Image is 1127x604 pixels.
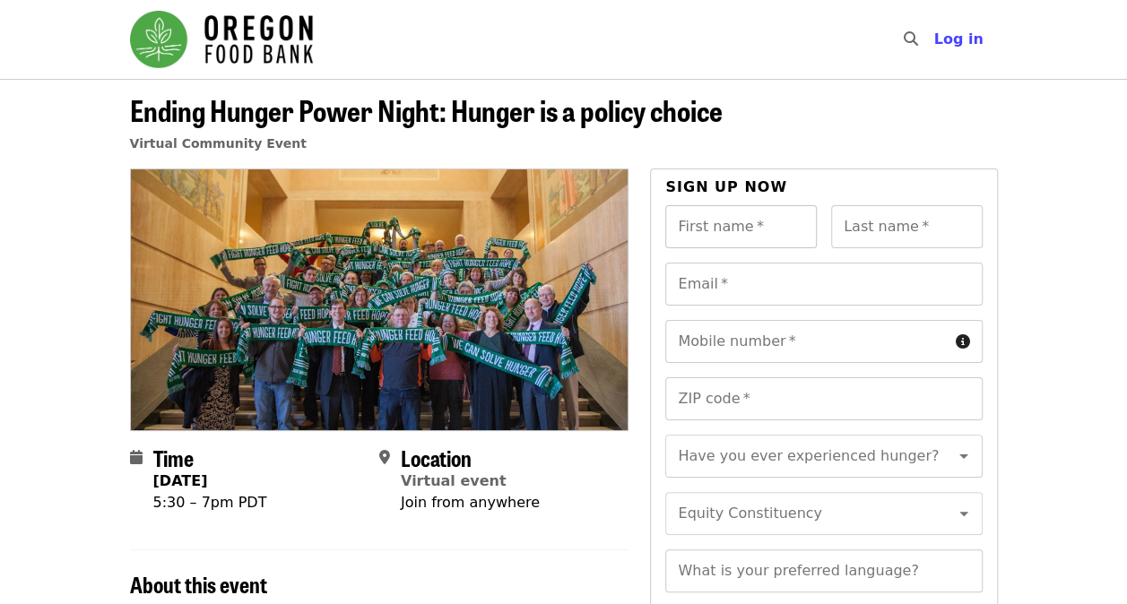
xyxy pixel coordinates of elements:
strong: [DATE] [153,472,208,489]
input: First name [665,205,817,248]
input: ZIP code [665,377,982,420]
button: Open [951,501,976,526]
button: Open [951,444,976,469]
input: What is your preferred language? [665,549,982,592]
input: Email [665,263,982,306]
img: Oregon Food Bank - Home [130,11,313,68]
input: Last name [831,205,983,248]
div: 5:30 – 7pm PDT [153,492,267,513]
i: map-marker-alt icon [379,449,390,466]
i: calendar icon [130,449,143,466]
span: Sign up now [665,178,787,195]
button: Log in [919,22,997,57]
span: About this event [130,568,267,600]
input: Mobile number [665,320,948,363]
span: Ending Hunger Power Night: Hunger is a policy choice [130,89,723,131]
span: Time [153,442,194,473]
span: Log in [933,30,983,47]
span: Join from anywhere [401,494,540,511]
i: search icon [903,30,917,47]
img: Ending Hunger Power Night: Hunger is a policy choice organized by Oregon Food Bank [131,169,629,429]
i: circle-info icon [956,333,970,350]
input: Search [928,18,942,61]
a: Virtual Community Event [130,136,307,151]
a: Virtual event [401,472,507,489]
span: Location [401,442,472,473]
